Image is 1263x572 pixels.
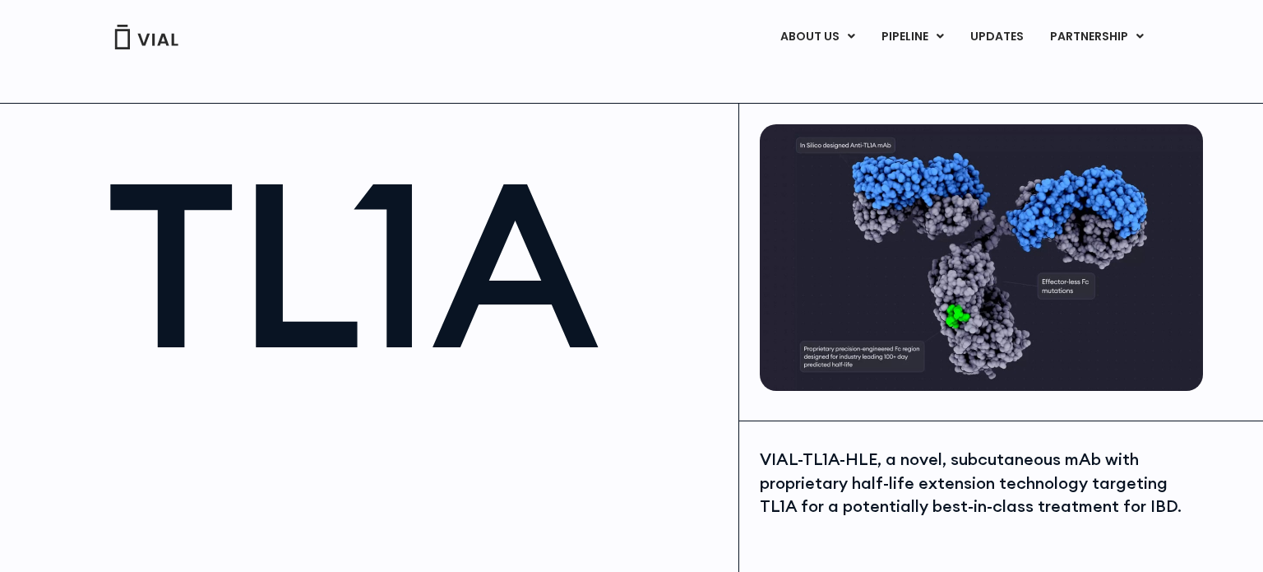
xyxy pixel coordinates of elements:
[868,23,956,51] a: PIPELINEMenu Toggle
[1037,23,1157,51] a: PARTNERSHIPMenu Toggle
[760,124,1203,391] img: TL1A antibody diagram.
[106,149,722,379] h1: TL1A
[760,448,1199,519] div: VIAL-TL1A-HLE, a novel, subcutaneous mAb with proprietary half-life extension technology targetin...
[957,23,1036,51] a: UPDATES
[113,25,179,49] img: Vial Logo
[767,23,867,51] a: ABOUT USMenu Toggle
